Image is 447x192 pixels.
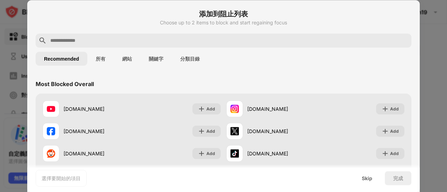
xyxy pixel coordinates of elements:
div: Add [206,105,215,112]
div: [DOMAIN_NAME] [64,150,132,157]
div: Choose up to 2 items to block and start regaining focus [36,20,411,25]
div: Most Blocked Overall [36,80,94,87]
div: Add [390,128,399,135]
button: 所有 [87,52,114,66]
div: [DOMAIN_NAME] [247,128,315,135]
img: favicons [230,149,239,158]
h6: 添加到阻止列表 [36,8,411,19]
button: 分類目錄 [172,52,208,66]
button: Recommended [36,52,87,66]
img: favicons [230,105,239,113]
img: favicons [47,105,55,113]
div: Add [206,128,215,135]
div: Add [390,105,399,112]
div: [DOMAIN_NAME] [64,128,132,135]
div: [DOMAIN_NAME] [247,105,315,113]
img: favicons [230,127,239,135]
img: favicons [47,149,55,158]
div: [DOMAIN_NAME] [247,150,315,157]
div: Add [390,150,399,157]
div: Add [206,150,215,157]
button: 網站 [114,52,140,66]
div: 完成 [393,175,403,181]
button: 關鍵字 [140,52,172,66]
img: favicons [47,127,55,135]
div: Skip [362,175,372,181]
img: search.svg [38,36,47,45]
div: 選擇要開始的項目 [42,175,81,182]
div: [DOMAIN_NAME] [64,105,132,113]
